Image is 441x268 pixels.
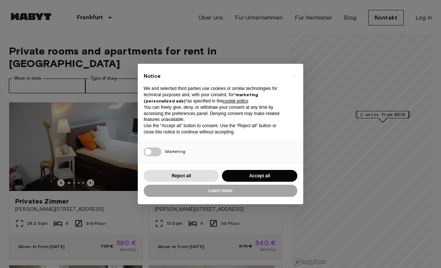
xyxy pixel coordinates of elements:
[223,98,248,104] a: cookie policy
[144,86,286,104] p: We and selected third parties use cookies or similar technologies for technical purposes and, wit...
[144,123,286,135] p: Use the “Accept all” button to consent. Use the “Reject all” button or close this notice to conti...
[144,92,258,104] strong: “marketing (personalized ads)”
[288,70,300,81] button: Close this notice
[144,170,219,182] button: Reject all
[293,71,295,80] span: ×
[222,170,297,182] button: Accept all
[144,73,286,80] h2: Notice
[165,149,185,154] span: Marketing
[144,185,297,197] button: Learn more
[144,104,286,123] p: You can freely give, deny, or withdraw your consent at any time by accessing the preferences pane...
